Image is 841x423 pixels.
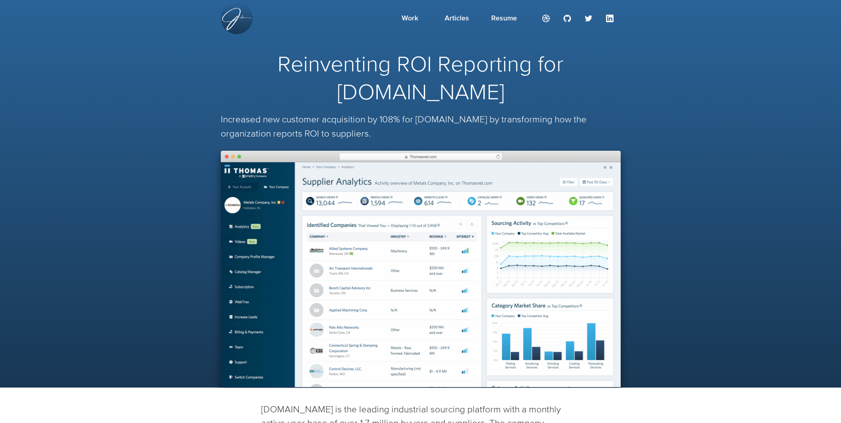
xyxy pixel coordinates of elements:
[402,14,418,22] span: Work
[491,14,517,22] span: Resume
[445,14,469,22] span: Articles
[222,8,251,30] img: Site Logo
[221,50,621,106] h1: Reinventing ROI Reporting for [DOMAIN_NAME]
[221,112,621,140] p: Increased new customer acquisition by 108% for [DOMAIN_NAME] by transforming how the organization...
